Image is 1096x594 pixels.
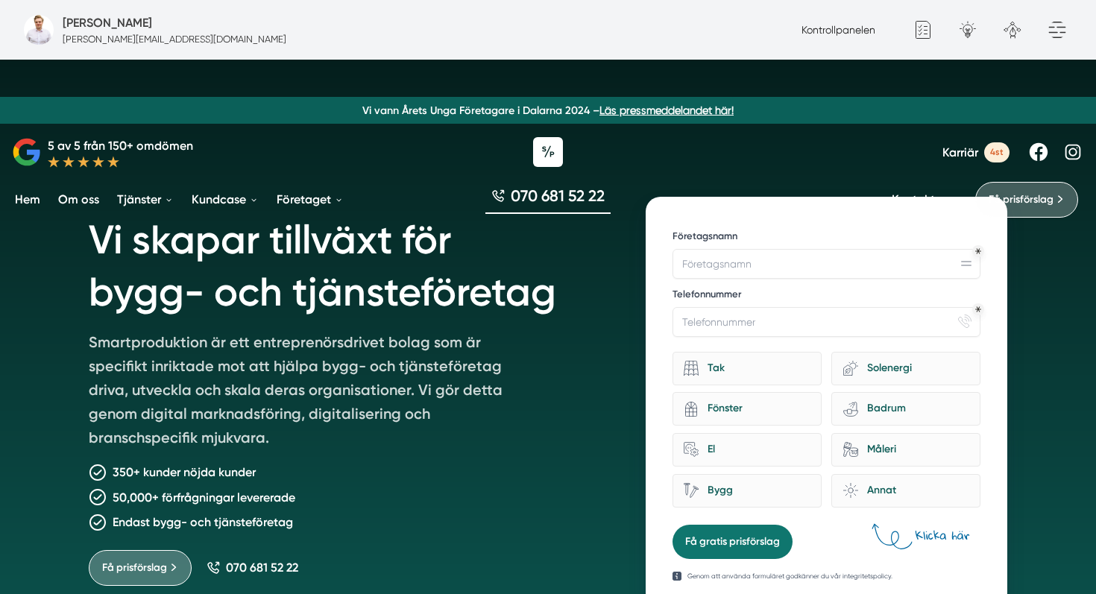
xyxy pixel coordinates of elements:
span: Få prisförslag [989,192,1054,208]
a: Karriär 4st [942,142,1010,162]
span: 070 681 52 22 [511,185,605,206]
div: Obligatoriskt [975,306,981,312]
span: Karriär [942,145,978,159]
label: Företagsnamn [673,230,980,246]
a: Tjänster [114,180,177,218]
a: Läs pressmeddelandet här! [599,104,734,116]
p: 50,000+ förfrågningar levererade [113,488,295,507]
a: Hem [12,180,43,218]
p: Vi vann Årets Unga Företagare i Dalarna 2024 – [6,103,1090,118]
input: Telefonnummer [673,307,980,337]
p: 5 av 5 från 150+ omdömen [48,136,193,155]
span: Få prisförslag [102,560,167,576]
p: Smartproduktion är ett entreprenörsdrivet bolag som är specifikt inriktade mot att hjälpa bygg- o... [89,330,518,455]
div: Obligatoriskt [975,248,981,254]
h5: Administratör [63,13,152,32]
p: Endast bygg- och tjänsteföretag [113,513,293,531]
a: 070 681 52 22 [207,560,298,575]
a: Kontrollpanelen [801,24,875,36]
a: Kundcase [189,180,262,218]
label: Telefonnummer [673,288,980,304]
span: 4st [984,142,1010,162]
img: foretagsbild-pa-smartproduktion-en-webbyraer-i-dalarnas-lan.jpg [24,15,54,45]
p: [PERSON_NAME][EMAIL_ADDRESS][DOMAIN_NAME] [63,32,286,46]
button: Få gratis prisförslag [673,525,793,559]
input: Företagsnamn [673,249,980,279]
a: Kontakta oss [892,192,963,206]
span: 070 681 52 22 [226,560,298,575]
a: Få prisförslag [89,550,192,586]
a: 070 681 52 22 [485,185,611,214]
a: Få prisförslag [975,182,1078,218]
p: Genom att använda formuläret godkänner du vår integritetspolicy. [687,571,892,581]
h1: Vi skapar tillväxt för bygg- och tjänsteföretag [89,197,610,330]
a: Företaget [274,180,347,218]
a: Om oss [55,180,102,218]
p: 350+ kunder nöjda kunder [113,463,256,481]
